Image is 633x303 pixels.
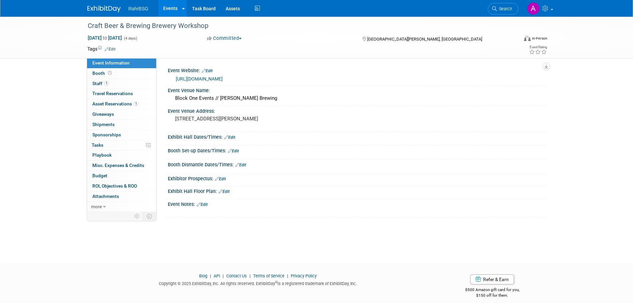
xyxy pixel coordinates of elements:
div: Event Notes: [168,199,546,208]
a: Blog [199,273,207,278]
span: RahrBSG [129,6,149,11]
a: API [214,273,220,278]
div: In-Person [532,36,547,41]
div: Event Venue Name: [168,85,546,94]
button: Committed [205,35,244,42]
a: ROI, Objectives & ROO [87,181,156,191]
td: Personalize Event Tab Strip [131,212,143,221]
div: Event Rating [529,46,547,49]
span: [GEOGRAPHIC_DATA][PERSON_NAME], [GEOGRAPHIC_DATA] [367,37,482,42]
a: Edit [105,47,116,52]
span: Search [497,6,512,11]
td: Tags [87,46,116,52]
a: Edit [219,189,230,194]
a: Misc. Expenses & Credits [87,161,156,171]
span: Asset Reservations [92,101,139,106]
a: Contact Us [226,273,247,278]
a: Sponsorships [87,130,156,140]
div: $150 off for them. [439,293,546,298]
div: Exhibit Hall Floor Plan: [168,186,546,195]
a: Privacy Policy [291,273,317,278]
span: Event Information [92,60,130,66]
span: Booth [92,71,113,76]
sup: ® [275,280,277,284]
a: Attachments [87,192,156,202]
a: Edit [224,135,235,140]
span: ROI, Objectives & ROO [92,183,137,189]
div: $500 Amazon gift card for you, [439,283,546,298]
span: | [208,273,213,278]
img: Format-Inperson.png [524,36,531,41]
a: Edit [228,149,239,153]
span: Sponsorships [92,132,121,137]
a: Playbook [87,150,156,160]
a: Edit [197,202,208,207]
a: Booth [87,69,156,78]
div: Craft Beer & Brewing Brewery Workshop [85,20,508,32]
div: Exhibit Hall Dates/Times: [168,132,546,141]
span: Misc. Expenses & Credits [92,163,144,168]
a: Edit [215,177,226,181]
span: Staff [92,81,109,86]
span: | [248,273,252,278]
span: Travel Reservations [92,91,133,96]
a: Tasks [87,140,156,150]
span: Giveaways [92,111,114,117]
span: Tasks [92,142,103,148]
span: Shipments [92,122,115,127]
pre: [STREET_ADDRESS][PERSON_NAME] [175,116,318,122]
a: Asset Reservations1 [87,99,156,109]
span: Booth not reserved yet [107,71,113,76]
div: Block One Events // [PERSON_NAME] Brewing [173,93,541,103]
span: 1 [104,81,109,86]
span: (4 days) [123,36,137,41]
span: Playbook [92,152,112,158]
span: | [221,273,225,278]
a: Giveaways [87,109,156,119]
a: Event Information [87,58,156,68]
span: 1 [134,101,139,106]
img: Ashley Grotewold [527,2,540,15]
a: Staff1 [87,79,156,89]
a: more [87,202,156,212]
img: ExhibitDay [87,6,121,12]
span: to [102,35,108,41]
a: [URL][DOMAIN_NAME] [176,76,223,81]
span: more [91,204,102,209]
div: Copyright © 2025 ExhibitDay, Inc. All rights reserved. ExhibitDay is a registered trademark of Ex... [87,279,429,287]
span: Attachments [92,194,119,199]
a: Shipments [87,120,156,130]
a: Refer & Earn [470,274,514,284]
a: Edit [235,163,246,167]
div: Event Format [479,35,548,45]
div: Event Venue Address: [168,106,546,114]
span: [DATE] [DATE] [87,35,122,41]
span: | [285,273,290,278]
a: Edit [202,69,213,73]
div: Booth Dismantle Dates/Times: [168,160,546,168]
div: Booth Set-up Dates/Times: [168,146,546,154]
a: Budget [87,171,156,181]
div: Exhibitor Prospectus: [168,174,546,182]
span: Budget [92,173,107,178]
a: Terms of Service [253,273,284,278]
td: Toggle Event Tabs [143,212,156,221]
a: Search [488,3,518,15]
a: Travel Reservations [87,89,156,99]
div: Event Website: [168,66,546,74]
